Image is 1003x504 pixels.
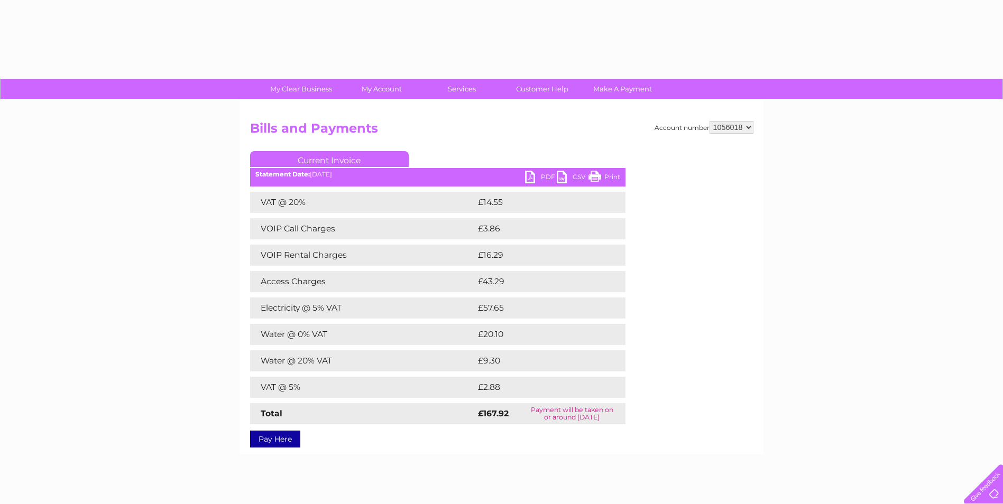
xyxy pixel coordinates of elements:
td: £14.55 [475,192,603,213]
a: Print [588,171,620,186]
td: VOIP Rental Charges [250,245,475,266]
strong: Total [261,408,282,418]
a: PDF [525,171,557,186]
td: Water @ 0% VAT [250,324,475,345]
td: £16.29 [475,245,603,266]
a: My Account [338,79,425,99]
td: Payment will be taken on or around [DATE] [519,403,625,424]
div: Account number [655,121,753,134]
a: Pay Here [250,431,300,447]
td: VAT @ 5% [250,377,475,398]
td: Access Charges [250,271,475,292]
a: Current Invoice [250,151,409,167]
strong: £167.92 [478,408,509,418]
td: £43.29 [475,271,604,292]
a: CSV [557,171,588,186]
td: Water @ 20% VAT [250,350,475,371]
a: Customer Help [499,79,586,99]
td: VOIP Call Charges [250,218,475,239]
b: Statement Date: [255,170,310,178]
a: Make A Payment [579,79,666,99]
td: Electricity @ 5% VAT [250,297,475,319]
td: £3.86 [475,218,601,239]
td: £2.88 [475,377,601,398]
a: Services [418,79,505,99]
div: [DATE] [250,171,625,178]
td: £57.65 [475,297,604,319]
td: £20.10 [475,324,603,345]
td: £9.30 [475,350,601,371]
td: VAT @ 20% [250,192,475,213]
h2: Bills and Payments [250,121,753,141]
a: My Clear Business [257,79,345,99]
